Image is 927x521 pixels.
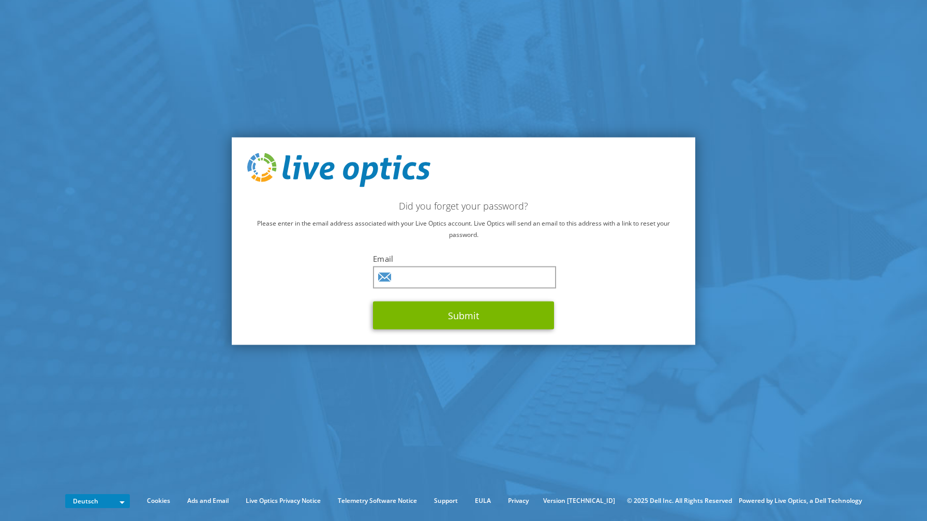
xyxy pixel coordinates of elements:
[330,495,425,507] a: Telemetry Software Notice
[622,495,737,507] li: © 2025 Dell Inc. All Rights Reserved
[373,301,554,329] button: Submit
[247,153,430,187] img: live_optics_svg.svg
[538,495,620,507] li: Version [TECHNICAL_ID]
[247,200,680,211] h2: Did you forget your password?
[180,495,236,507] a: Ads and Email
[426,495,466,507] a: Support
[739,495,862,507] li: Powered by Live Optics, a Dell Technology
[500,495,536,507] a: Privacy
[238,495,328,507] a: Live Optics Privacy Notice
[247,217,680,240] p: Please enter in the email address associated with your Live Optics account. Live Optics will send...
[467,495,499,507] a: EULA
[139,495,178,507] a: Cookies
[373,253,554,263] label: Email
